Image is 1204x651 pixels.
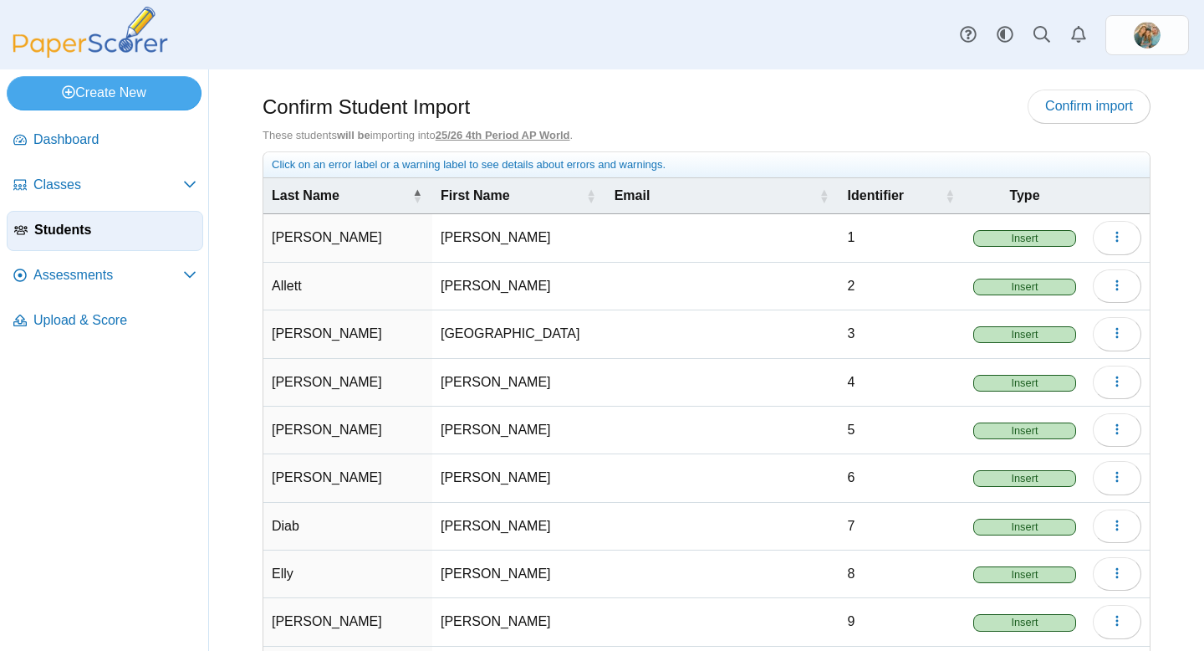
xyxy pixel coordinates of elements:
span: Timothy Kemp [1134,22,1161,49]
span: First Name : Activate to sort [586,178,596,213]
td: 9 [839,598,965,646]
td: [PERSON_NAME] [263,454,432,502]
a: ps.7R70R2c4AQM5KRlH [1105,15,1189,55]
span: Dashboard [33,131,196,149]
td: [PERSON_NAME] [263,598,432,646]
td: [PERSON_NAME] [432,263,606,310]
a: Create New [7,76,202,110]
a: Confirm import [1028,90,1150,123]
td: [GEOGRAPHIC_DATA] [432,310,606,358]
td: 5 [839,407,965,454]
span: Identifier : Activate to sort [945,178,955,213]
span: Email : Activate to sort [819,178,829,213]
td: [PERSON_NAME] [432,454,606,502]
a: PaperScorer [7,46,174,60]
span: Students [34,221,196,239]
span: Assessments [33,266,183,284]
span: Insert [973,375,1076,392]
a: Upload & Score [7,301,203,341]
span: Insert [973,519,1076,536]
a: Alerts [1060,17,1097,54]
td: 4 [839,359,965,407]
a: Classes [7,166,203,206]
span: Classes [33,176,183,194]
td: 3 [839,310,965,358]
span: Email [615,188,650,202]
span: Confirm import [1045,99,1133,113]
td: Diab [263,503,432,551]
td: [PERSON_NAME] [432,214,606,262]
span: Insert [973,230,1076,247]
td: [PERSON_NAME] [432,598,606,646]
span: Insert [973,566,1076,583]
span: Last Name [272,188,339,202]
span: Upload & Score [33,311,196,330]
img: ps.7R70R2c4AQM5KRlH [1134,22,1161,49]
div: Click on an error label or a warning label to see details about errors and warnings. [272,157,1141,172]
td: [PERSON_NAME] [432,407,606,454]
u: 25/26 4th Period AP World [436,129,570,141]
td: 2 [839,263,965,310]
td: [PERSON_NAME] [263,359,432,407]
span: Insert [973,279,1076,295]
div: These students importing into . [263,128,1150,143]
td: 1 [839,214,965,262]
span: Insert [973,423,1076,439]
span: Insert [973,614,1076,631]
td: [PERSON_NAME] [432,359,606,407]
a: Students [7,211,203,251]
span: First Name [441,188,510,202]
span: Last Name : Activate to invert sorting [412,178,422,213]
span: Identifier [848,188,905,202]
b: will be [337,129,370,141]
td: 8 [839,551,965,598]
td: 7 [839,503,965,551]
a: Dashboard [7,120,203,161]
img: PaperScorer [7,7,174,58]
a: Assessments [7,256,203,296]
td: 6 [839,454,965,502]
td: [PERSON_NAME] [432,551,606,598]
td: [PERSON_NAME] [432,503,606,551]
td: [PERSON_NAME] [263,310,432,358]
span: Insert [973,326,1076,343]
td: [PERSON_NAME] [263,214,432,262]
h1: Confirm Student Import [263,93,470,121]
td: Elly [263,551,432,598]
td: Allett [263,263,432,310]
span: Type [1009,188,1039,202]
span: Insert [973,470,1076,487]
td: [PERSON_NAME] [263,407,432,454]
